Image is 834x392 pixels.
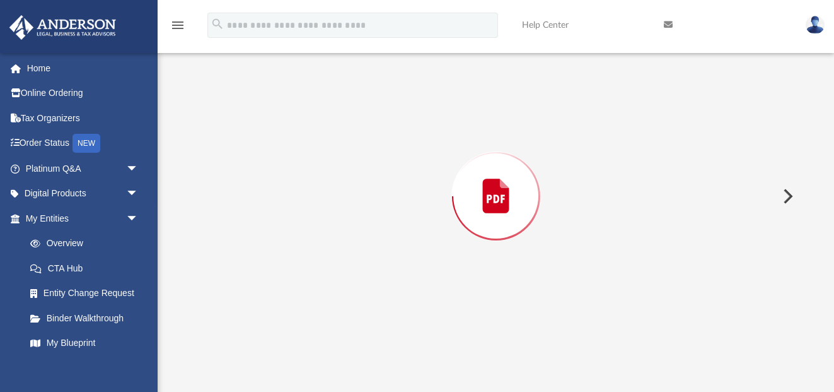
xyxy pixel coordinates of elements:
a: My Blueprint [18,331,151,356]
a: Digital Productsarrow_drop_down [9,181,158,206]
a: Overview [18,231,158,256]
div: NEW [72,134,100,153]
img: User Pic [806,16,825,34]
span: arrow_drop_down [126,156,151,182]
a: Order StatusNEW [9,131,158,157]
i: search [211,17,224,31]
span: arrow_drop_down [126,206,151,232]
span: arrow_drop_down [126,181,151,207]
i: menu [170,18,185,33]
a: CTA Hub [18,256,158,281]
img: Anderson Advisors Platinum Portal [6,15,120,40]
a: Binder Walkthrough [18,306,158,331]
button: Next File [773,179,801,214]
a: menu [170,24,185,33]
a: Platinum Q&Aarrow_drop_down [9,156,158,181]
a: Online Ordering [9,81,158,106]
a: My Entitiesarrow_drop_down [9,206,158,231]
a: Home [9,56,158,81]
a: Tax Organizers [9,105,158,131]
a: Entity Change Request [18,281,158,306]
